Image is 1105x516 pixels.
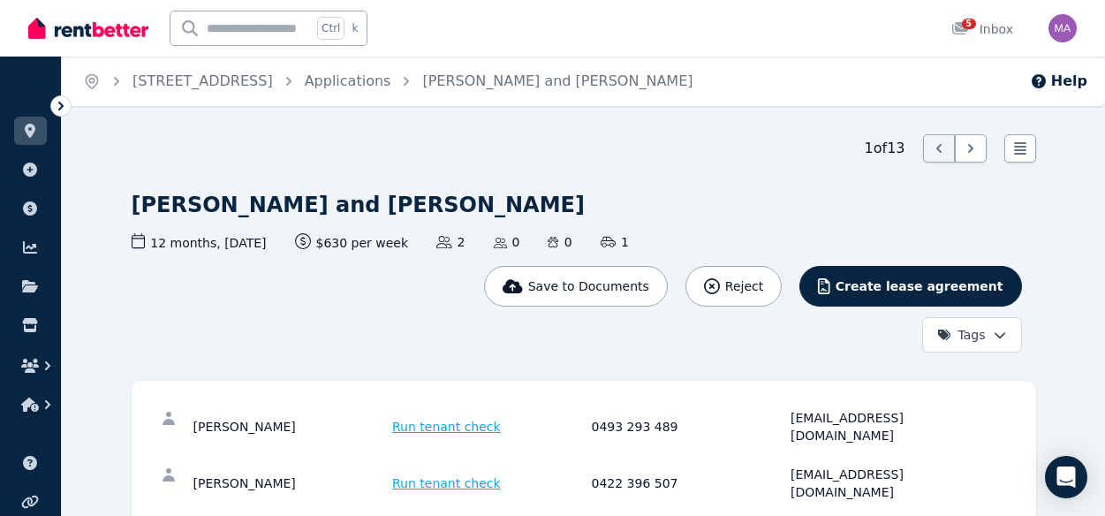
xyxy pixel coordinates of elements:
[799,266,1021,307] button: Create lease agreement
[725,277,763,295] span: Reject
[132,233,267,252] span: 12 months , [DATE]
[528,277,649,295] span: Save to Documents
[836,277,1003,295] span: Create lease agreement
[685,266,782,307] button: Reject
[592,409,786,444] div: 0493 293 489
[937,326,986,344] span: Tags
[436,233,465,251] span: 2
[352,21,358,35] span: k
[951,20,1013,38] div: Inbox
[392,418,501,436] span: Run tenant check
[922,317,1022,353] button: Tags
[962,19,976,29] span: 5
[392,474,501,492] span: Run tenant check
[791,466,985,501] div: [EMAIL_ADDRESS][DOMAIN_NAME]
[791,409,985,444] div: [EMAIL_ADDRESS][DOMAIN_NAME]
[601,233,629,251] span: 1
[193,409,388,444] div: [PERSON_NAME]
[1030,71,1087,92] button: Help
[295,233,409,252] span: $630 per week
[1048,14,1077,42] img: Matthew
[484,266,668,307] button: Save to Documents
[193,466,388,501] div: [PERSON_NAME]
[592,466,786,501] div: 0422 396 507
[422,72,693,89] a: [PERSON_NAME] and [PERSON_NAME]
[865,138,905,159] span: 1 of 13
[494,233,520,251] span: 0
[132,72,273,89] a: [STREET_ADDRESS]
[317,17,344,40] span: Ctrl
[548,233,571,251] span: 0
[62,57,714,106] nav: Breadcrumb
[1045,456,1087,498] div: Open Intercom Messenger
[28,15,148,42] img: RentBetter
[132,191,585,219] h1: [PERSON_NAME] and [PERSON_NAME]
[305,72,391,89] a: Applications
